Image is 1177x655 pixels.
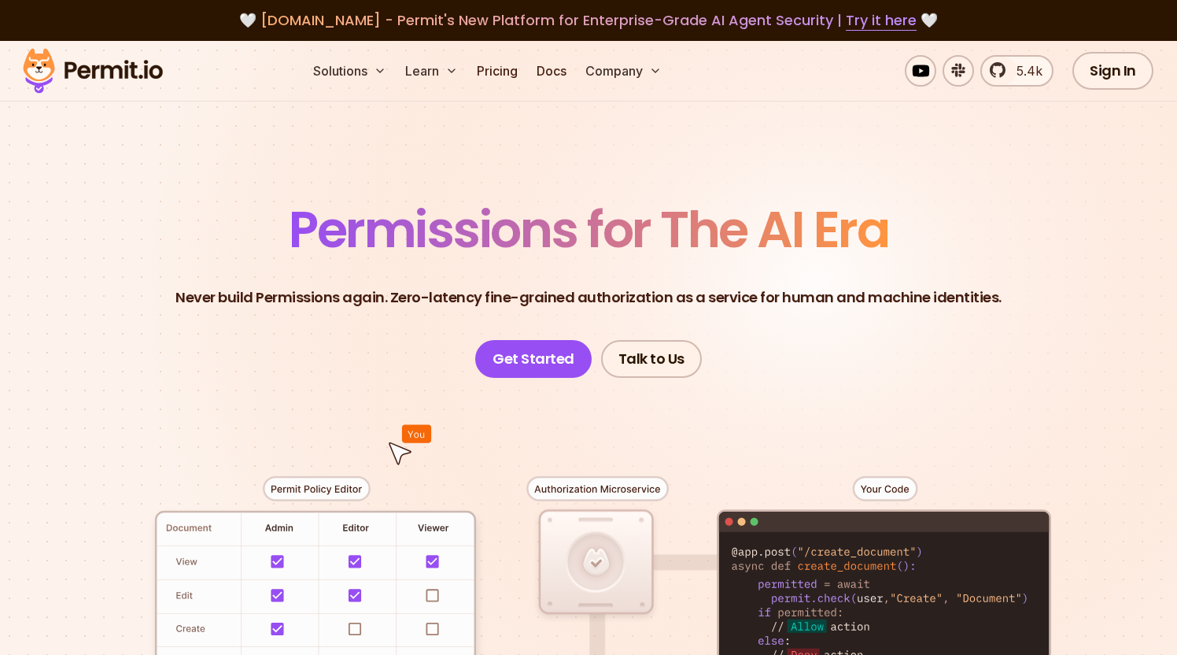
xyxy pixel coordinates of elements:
[846,10,917,31] a: Try it here
[1007,61,1042,80] span: 5.4k
[980,55,1053,87] a: 5.4k
[530,55,573,87] a: Docs
[579,55,668,87] button: Company
[175,287,1002,309] p: Never build Permissions again. Zero-latency fine-grained authorization as a service for human and...
[307,55,393,87] button: Solutions
[38,9,1139,31] div: 🤍 🤍
[601,340,702,378] a: Talk to Us
[260,10,917,30] span: [DOMAIN_NAME] - Permit's New Platform for Enterprise-Grade AI Agent Security |
[475,340,592,378] a: Get Started
[470,55,524,87] a: Pricing
[16,44,170,98] img: Permit logo
[289,194,888,265] span: Permissions for The AI Era
[1072,52,1153,90] a: Sign In
[399,55,464,87] button: Learn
